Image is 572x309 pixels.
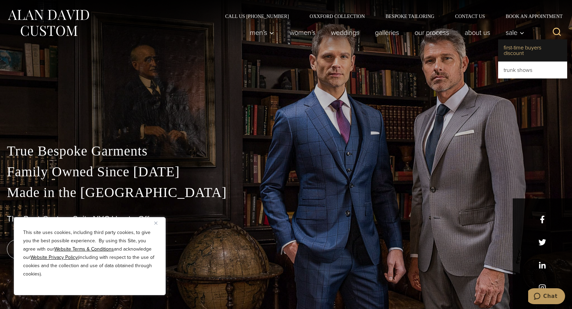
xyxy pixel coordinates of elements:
a: About Us [457,26,498,39]
button: Close [154,219,163,227]
button: Child menu of Sale [498,26,528,39]
a: Trunk Shows [498,62,567,78]
a: Contact Us [445,14,495,19]
img: Alan David Custom [7,8,90,38]
p: True Bespoke Garments Family Owned Since [DATE] Made in the [GEOGRAPHIC_DATA] [7,141,565,203]
iframe: Opens a widget where you can chat to one of our agents [528,288,565,306]
a: book an appointment [7,240,104,259]
nav: Secondary Navigation [215,14,565,19]
p: This site uses cookies, including third party cookies, to give you the best possible experience. ... [23,228,156,278]
a: First-Time Buyers Discount [498,39,567,62]
a: Women’s [282,26,323,39]
a: Our Process [407,26,457,39]
a: Bespoke Tailoring [375,14,445,19]
button: View Search Form [549,24,565,41]
button: Child menu of Men’s [242,26,282,39]
a: Website Privacy Policy [30,254,78,261]
a: Book an Appointment [495,14,565,19]
a: weddings [323,26,367,39]
a: Website Terms & Conditions [54,245,114,253]
a: Galleries [367,26,407,39]
h1: The Best Custom Suits NYC Has to Offer [7,214,565,224]
a: Call Us [PHONE_NUMBER] [215,14,299,19]
img: Close [154,222,157,225]
nav: Primary Navigation [242,26,528,39]
a: Oxxford Collection [299,14,375,19]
